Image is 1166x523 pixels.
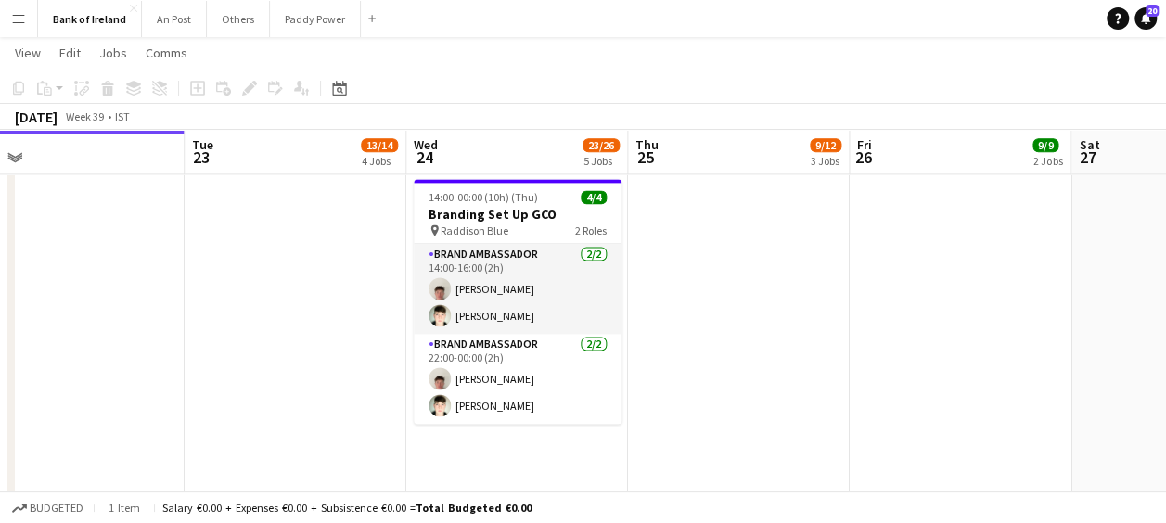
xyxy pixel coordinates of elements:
a: View [7,41,48,65]
span: 24 [411,147,438,168]
app-card-role: Brand Ambassador2/214:00-16:00 (2h)[PERSON_NAME][PERSON_NAME] [414,244,621,334]
span: 20 [1146,5,1159,17]
span: Wed [414,136,438,153]
span: Total Budgeted €0.00 [416,501,532,515]
span: Raddison Blue [441,223,508,237]
div: 2 Jobs [1033,154,1062,168]
span: View [15,45,41,61]
span: 23 [189,147,213,168]
span: 23/26 [583,138,620,152]
span: Comms [146,45,187,61]
button: An Post [142,1,207,37]
button: Paddy Power [270,1,361,37]
a: 20 [1134,7,1157,30]
span: 27 [1076,147,1099,168]
a: Comms [138,41,195,65]
span: Tue [192,136,213,153]
div: Salary €0.00 + Expenses €0.00 + Subsistence €0.00 = [162,501,532,515]
button: Bank of Ireland [38,1,142,37]
span: 26 [854,147,872,168]
app-card-role: Brand Ambassador2/222:00-00:00 (2h)[PERSON_NAME][PERSON_NAME] [414,334,621,424]
a: Jobs [92,41,135,65]
span: Edit [59,45,81,61]
span: Jobs [99,45,127,61]
span: 9/12 [810,138,841,152]
app-job-card: 14:00-00:00 (10h) (Thu)4/4Branding Set Up GCO Raddison Blue2 RolesBrand Ambassador2/214:00-16:00 ... [414,179,621,424]
div: [DATE] [15,108,58,126]
div: 5 Jobs [583,154,619,168]
span: 2 Roles [575,223,607,237]
span: 1 item [102,501,147,515]
span: Week 39 [61,109,108,123]
div: 4 Jobs [362,154,397,168]
span: Fri [857,136,872,153]
span: Sat [1079,136,1099,153]
div: 3 Jobs [811,154,840,168]
span: 4/4 [581,190,607,204]
button: Budgeted [9,498,86,518]
h3: Branding Set Up GCO [414,206,621,223]
span: 25 [633,147,659,168]
span: 13/14 [361,138,398,152]
span: Thu [635,136,659,153]
button: Others [207,1,270,37]
span: Budgeted [30,502,83,515]
a: Edit [52,41,88,65]
span: 9/9 [1032,138,1058,152]
span: 14:00-00:00 (10h) (Thu) [429,190,538,204]
div: IST [115,109,130,123]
